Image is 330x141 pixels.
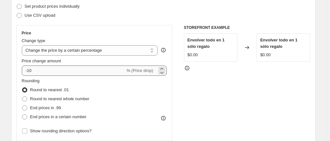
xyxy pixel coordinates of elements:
div: help [160,47,167,53]
input: -15 [22,66,125,76]
span: Envolver todo en 1 sólo regalo [260,38,297,49]
h3: Price [22,31,31,36]
span: Use CSV upload [25,13,55,18]
span: Show rounding direction options? [30,128,92,133]
span: % (Price drop) [127,68,153,73]
span: Change type [22,38,45,43]
div: $0.00 [187,52,198,58]
div: $0.00 [260,52,271,58]
span: Set product prices individually [25,4,80,9]
h6: STOREFRONT EXAMPLE [184,25,310,30]
span: Round to nearest whole number [30,96,89,101]
span: Rounding [22,78,40,83]
span: Price change amount [22,58,61,63]
span: Envolver todo en 1 sólo regalo [187,38,225,49]
span: Round to nearest .01 [30,87,69,92]
span: End prices in .99 [30,105,61,110]
span: End prices in a certain number [30,114,87,119]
